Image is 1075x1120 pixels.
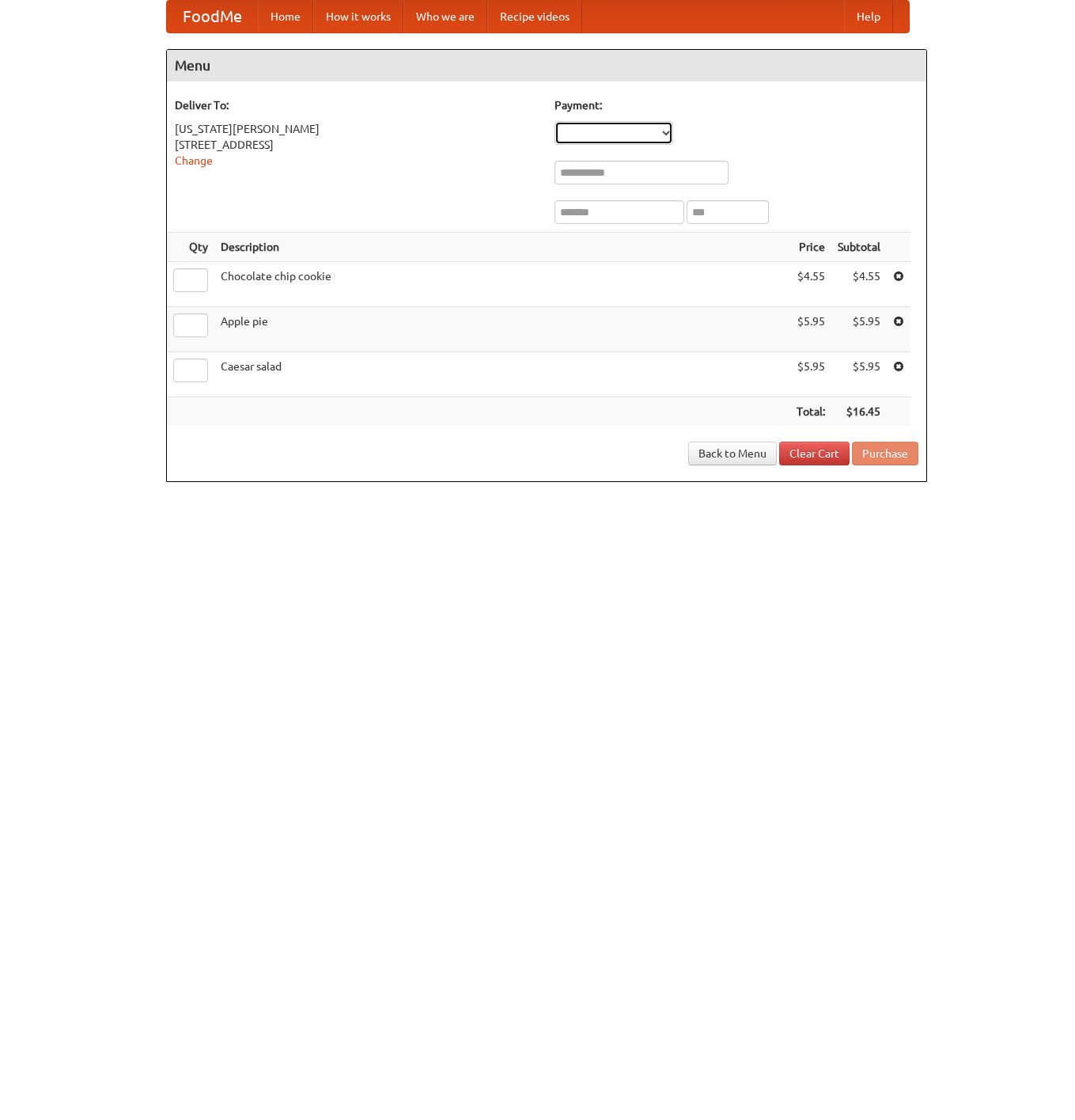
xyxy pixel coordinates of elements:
div: [STREET_ADDRESS] [175,137,539,153]
td: $4.55 [831,262,887,307]
a: Home [258,1,313,32]
a: Help [844,1,893,32]
th: Total: [790,397,831,427]
a: Back to Menu [688,442,777,465]
a: Clear Cart [779,442,850,465]
button: Purchase [852,442,918,465]
a: Who we are [403,1,487,32]
th: Subtotal [831,233,887,262]
td: $5.95 [790,352,831,397]
th: Description [214,233,790,262]
td: $5.95 [790,307,831,352]
a: Change [175,154,213,167]
a: How it works [313,1,403,32]
a: Recipe videos [487,1,582,32]
td: Apple pie [214,307,790,352]
td: Caesar salad [214,352,790,397]
h5: Deliver To: [175,97,539,113]
td: $5.95 [831,352,887,397]
td: $4.55 [790,262,831,307]
th: $16.45 [831,397,887,427]
h5: Payment: [555,97,918,113]
th: Price [790,233,831,262]
div: [US_STATE][PERSON_NAME] [175,121,539,137]
h4: Menu [167,50,926,82]
th: Qty [167,233,214,262]
a: FoodMe [167,1,258,32]
td: Chocolate chip cookie [214,262,790,307]
td: $5.95 [831,307,887,352]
